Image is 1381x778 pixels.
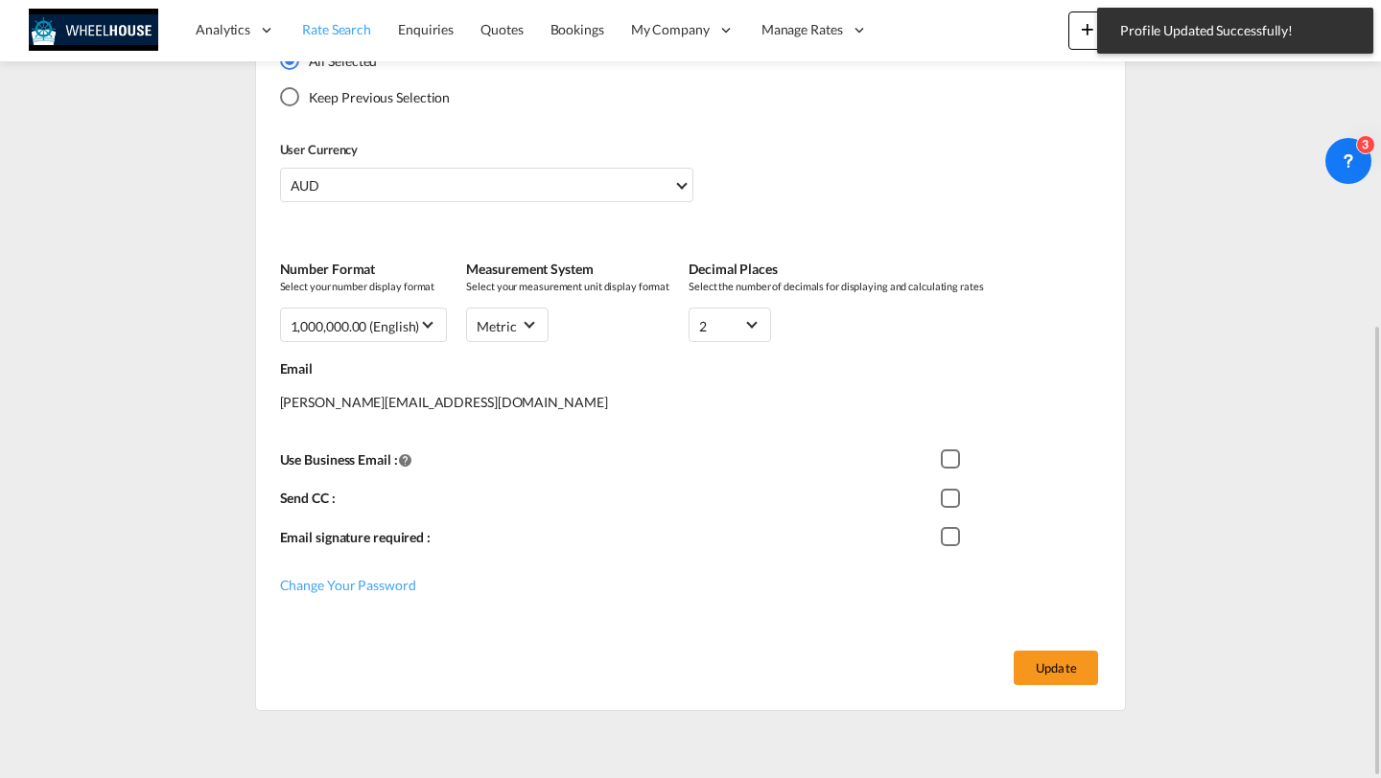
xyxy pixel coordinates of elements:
[291,176,673,195] span: AUD
[689,279,983,293] span: Select the number of decimals for displaying and calculating rates
[280,446,941,485] div: Use Business Email :
[1114,21,1356,40] span: Profile Updated Successfully!
[466,260,669,279] label: Measurement System
[398,452,413,468] md-icon: Notification will be sent from this email Id
[1076,17,1099,40] md-icon: icon-plus 400-fg
[280,86,451,106] md-radio-button: Keep Previous Selection
[1068,11,1156,50] button: icon-plus 400-fgNewicon-chevron-down
[280,484,941,523] div: Send CC :
[689,260,983,279] label: Decimal Places
[302,21,371,37] span: Rate Search
[280,141,693,158] label: User Currency
[466,279,669,293] span: Select your measurement unit display format
[280,359,1107,378] label: Email
[280,260,448,279] label: Number Format
[941,450,970,469] md-checkbox: Checkbox 1
[477,318,516,334] div: metric
[550,21,604,37] span: Bookings
[280,168,693,202] md-select: Select Currency: $ AUDAustralia Dollar
[480,21,523,37] span: Quotes
[280,577,416,593] span: Change Your Password
[761,20,843,39] span: Manage Rates
[280,14,451,122] md-radio-group: Yes
[631,20,710,39] span: My Company
[291,318,420,334] div: 1,000,000.00 (English)
[398,21,454,37] span: Enquiries
[280,523,941,562] div: Email signature required :
[196,20,250,39] span: Analytics
[1076,21,1148,36] span: New
[941,489,970,508] md-checkbox: Checkbox 1
[29,9,158,52] img: 186c01200b8911efbb3e93c29cf9ca86.jpg
[280,378,1107,446] div: [PERSON_NAME][EMAIL_ADDRESS][DOMAIN_NAME]
[699,318,707,334] div: 2
[280,279,448,293] span: Select your number display format
[1014,651,1098,685] button: Update
[941,528,970,547] md-checkbox: Checkbox 1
